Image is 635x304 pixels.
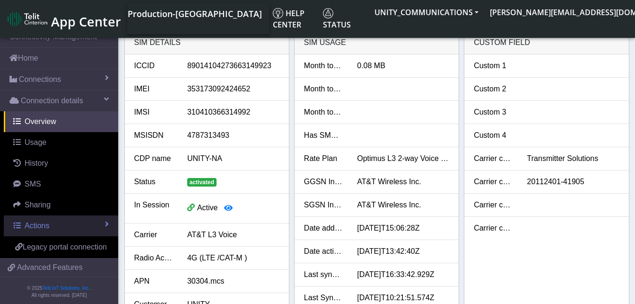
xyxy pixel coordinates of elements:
[25,180,41,188] span: SMS
[350,223,456,234] div: [DATE]T15:06:28Z
[350,176,456,188] div: AT&T Wireless Inc.
[297,223,350,234] div: Date added
[180,107,287,118] div: 310410366314992
[467,176,520,188] div: Carrier custom 2
[21,95,83,107] span: Connection details
[180,153,287,164] div: UNITY-NA
[4,195,118,215] a: Sharing
[17,262,83,273] span: Advanced Features
[350,246,456,257] div: [DATE]T13:42:40Z
[297,292,350,304] div: Last Sync Data Usage
[297,107,350,118] div: Month to date voice
[125,31,289,54] div: SIM details
[520,153,626,164] div: Transmitter Solutions
[467,199,520,211] div: Carrier custom 3
[127,130,180,141] div: MSISDN
[19,74,61,85] span: Connections
[467,130,520,141] div: Custom 4
[467,60,520,72] div: Custom 1
[127,176,180,188] div: Status
[180,252,287,264] div: 4G (LTE /CAT-M )
[127,107,180,118] div: IMSI
[187,178,217,187] span: activated
[273,8,304,30] span: Help center
[127,252,180,264] div: Radio Access Tech
[180,130,287,141] div: 4787313493
[369,4,484,21] button: UNITY_COMMUNICATIONS
[127,199,180,217] div: In Session
[297,246,350,257] div: Date activated
[350,269,456,280] div: [DATE]T16:33:42.929Z
[4,215,118,236] a: Actions
[297,153,350,164] div: Rate Plan
[323,8,333,18] img: status.svg
[127,83,180,95] div: IMEI
[520,176,626,188] div: 20112401-41905
[350,60,456,72] div: 0.08 MB
[180,229,287,241] div: AT&T L3 Voice
[25,222,49,230] span: Actions
[350,153,456,164] div: Optimus L3 2-way Voice Dispatch
[8,11,47,27] img: logo-telit-cinterion-gw-new.png
[180,83,287,95] div: 353173092424652
[128,8,262,19] span: Production-[GEOGRAPHIC_DATA]
[297,83,350,95] div: Month to date SMS
[350,292,456,304] div: [DATE]T10:21:51.574Z
[4,153,118,174] a: History
[127,276,180,287] div: APN
[467,223,520,234] div: Carrier custom 4
[4,132,118,153] a: Usage
[467,153,520,164] div: Carrier custom 1
[297,199,350,211] div: SGSN Information
[297,130,350,141] div: Has SMS Usage
[25,138,46,146] span: Usage
[25,117,56,125] span: Overview
[295,31,459,54] div: SIM usage
[218,199,239,217] button: View session details
[25,201,51,209] span: Sharing
[180,276,287,287] div: 30304.mcs
[464,31,628,54] div: Custom field
[180,60,287,72] div: 89014104273663149923
[319,4,369,34] a: Status
[197,204,218,212] span: Active
[25,159,48,167] span: History
[297,176,350,188] div: GGSN Information
[273,8,283,18] img: knowledge.svg
[43,286,90,291] a: Telit IoT Solutions, Inc.
[127,60,180,72] div: ICCID
[8,9,120,29] a: App Center
[323,8,351,30] span: Status
[4,111,118,132] a: Overview
[269,4,319,34] a: Help center
[127,153,180,164] div: CDP name
[127,229,180,241] div: Carrier
[467,83,520,95] div: Custom 2
[297,269,350,280] div: Last synced
[467,107,520,118] div: Custom 3
[297,60,350,72] div: Month to date data
[23,243,107,251] span: Legacy portal connection
[51,13,121,30] span: App Center
[4,174,118,195] a: SMS
[350,199,456,211] div: AT&T Wireless Inc.
[127,4,261,23] a: Your current platform instance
